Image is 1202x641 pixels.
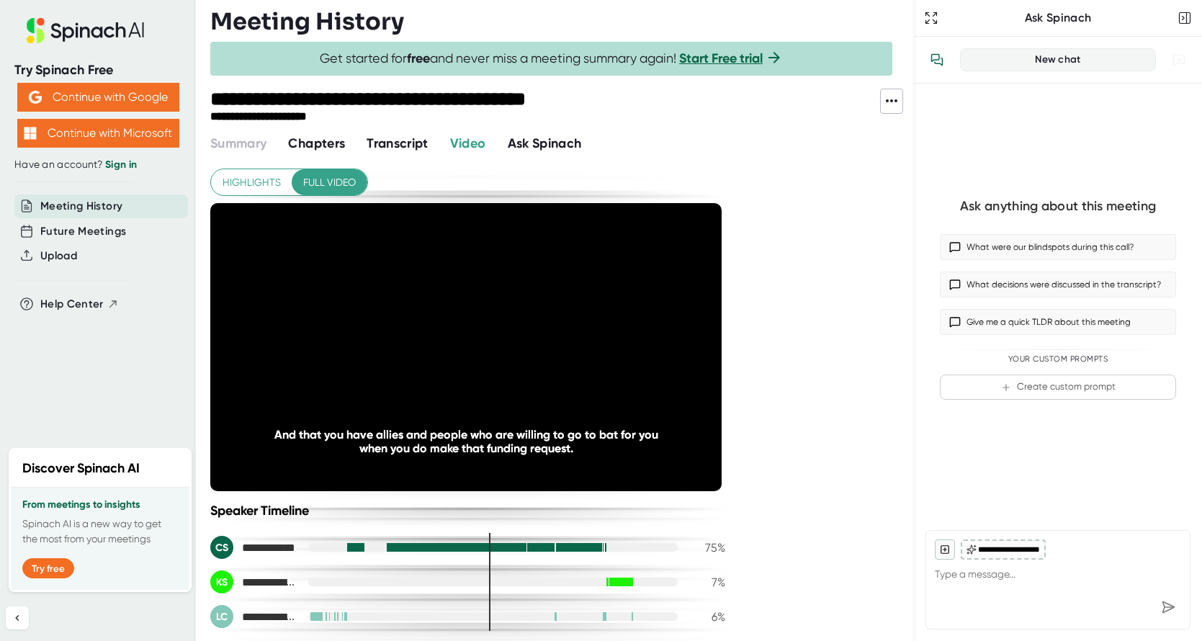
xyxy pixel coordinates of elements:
[210,503,725,519] div: Speaker Timeline
[29,91,42,104] img: Aehbyd4JwY73AAAAAElFTkSuQmCC
[679,50,763,66] a: Start Free trial
[210,536,233,559] div: CS
[940,354,1176,364] div: Your Custom Prompts
[288,135,345,151] span: Chapters
[211,169,292,196] button: Highlights
[940,309,1176,335] button: Give me a quick TLDR about this meeting
[210,135,266,151] span: Summary
[14,62,181,79] div: Try Spinach Free
[940,272,1176,297] button: What decisions were discussed in the transcript?
[22,516,178,547] p: Spinach AI is a new way to get the most from your meetings
[210,605,297,628] div: Laura Capponi
[367,134,429,153] button: Transcript
[210,8,404,35] h3: Meeting History
[210,605,233,628] div: LC
[508,135,582,151] span: Ask Spinach
[940,375,1176,400] button: Create custom prompt
[17,119,179,148] button: Continue with Microsoft
[288,134,345,153] button: Chapters
[960,198,1156,215] div: Ask anything about this meeting
[303,174,356,192] span: Full video
[17,83,179,112] button: Continue with Google
[689,541,725,555] div: 75 %
[921,8,941,28] button: Expand to Ask Spinach page
[40,198,122,215] button: Meeting History
[210,536,297,559] div: Colby Sledge
[210,570,233,593] div: KS
[292,169,367,196] button: Full video
[22,499,178,511] h3: From meetings to insights
[689,575,725,589] div: 7 %
[40,296,104,313] span: Help Center
[320,50,783,67] span: Get started for and never miss a meeting summary again!
[40,248,77,264] button: Upload
[210,134,266,153] button: Summary
[407,50,430,66] b: free
[261,428,670,455] div: And that you have allies and people who are willing to go to bat for you when you do make that fu...
[941,11,1175,25] div: Ask Spinach
[1155,594,1181,620] div: Send message
[40,296,119,313] button: Help Center
[6,606,29,629] button: Collapse sidebar
[223,174,281,192] span: Highlights
[450,135,486,151] span: Video
[367,135,429,151] span: Transcript
[923,45,951,74] button: View conversation history
[105,158,137,171] a: Sign in
[210,570,297,593] div: Katie Sherman
[689,610,725,624] div: 6 %
[940,234,1176,260] button: What were our blindspots during this call?
[1175,8,1195,28] button: Close conversation sidebar
[14,158,181,171] div: Have an account?
[40,223,126,240] button: Future Meetings
[969,53,1147,66] div: New chat
[508,134,582,153] button: Ask Spinach
[22,459,140,478] h2: Discover Spinach AI
[22,558,74,578] button: Try free
[450,134,486,153] button: Video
